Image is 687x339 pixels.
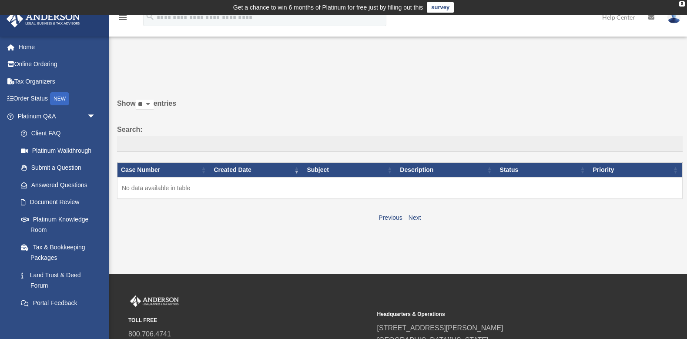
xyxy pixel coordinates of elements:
[117,124,683,152] label: Search:
[377,324,503,332] a: [STREET_ADDRESS][PERSON_NAME]
[6,107,104,125] a: Platinum Q&Aarrow_drop_down
[6,73,109,90] a: Tax Organizers
[679,1,685,7] div: close
[128,295,181,307] img: Anderson Advisors Platinum Portal
[117,12,128,23] i: menu
[87,107,104,125] span: arrow_drop_down
[6,90,109,108] a: Order StatusNEW
[117,177,683,199] td: No data available in table
[12,176,100,194] a: Answered Questions
[145,12,155,21] i: search
[590,163,683,178] th: Priority: activate to sort column ascending
[12,294,104,312] a: Portal Feedback
[377,310,620,319] small: Headquarters & Operations
[117,163,211,178] th: Case Number: activate to sort column ascending
[128,330,171,338] a: 800.706.4741
[303,163,396,178] th: Subject: activate to sort column ascending
[12,238,104,266] a: Tax & Bookkeeping Packages
[12,142,104,159] a: Platinum Walkthrough
[136,100,154,110] select: Showentries
[12,194,104,211] a: Document Review
[12,125,104,142] a: Client FAQ
[12,159,104,177] a: Submit a Question
[379,214,402,221] a: Previous
[4,10,83,27] img: Anderson Advisors Platinum Portal
[117,97,683,118] label: Show entries
[117,15,128,23] a: menu
[210,163,303,178] th: Created Date: activate to sort column ascending
[12,266,104,294] a: Land Trust & Deed Forum
[233,2,423,13] div: Get a chance to win 6 months of Platinum for free just by filling out this
[117,136,683,152] input: Search:
[128,316,371,325] small: TOLL FREE
[496,163,590,178] th: Status: activate to sort column ascending
[427,2,454,13] a: survey
[6,38,109,56] a: Home
[50,92,69,105] div: NEW
[667,11,680,23] img: User Pic
[12,211,104,238] a: Platinum Knowledge Room
[409,214,421,221] a: Next
[6,56,109,73] a: Online Ordering
[396,163,496,178] th: Description: activate to sort column ascending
